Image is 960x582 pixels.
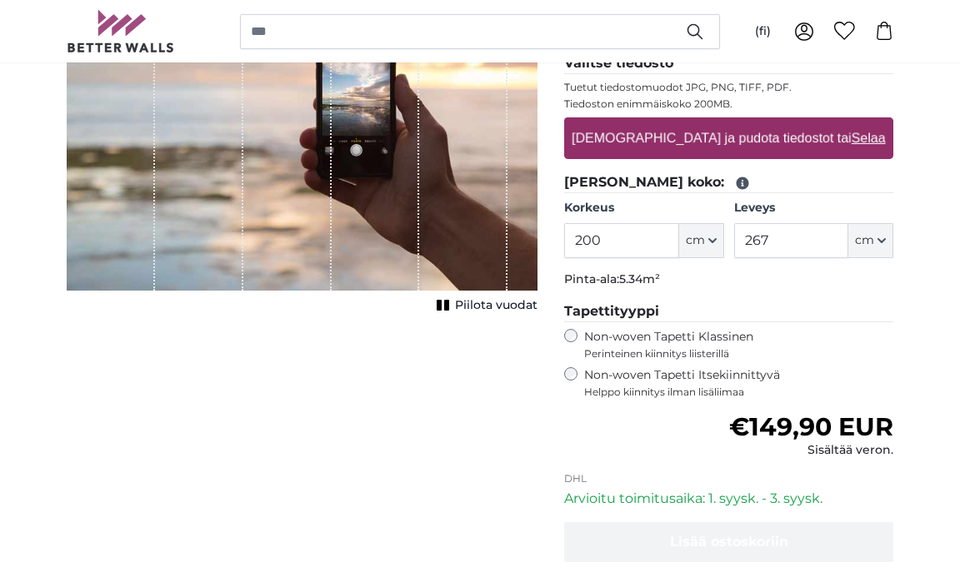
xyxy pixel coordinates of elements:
button: Lisää ostoskoriin [564,522,893,562]
legend: Tapettityyppi [564,301,893,322]
button: Piilota vuodat [432,294,537,317]
label: Non-woven Tapetti Itsekiinnittyvä [584,367,893,399]
u: Selaa [852,131,886,145]
span: Lisää ostoskoriin [670,534,788,550]
img: Betterwalls [67,10,175,52]
p: Tiedoston enimmäiskoko 200MB. [564,97,893,111]
span: cm [686,232,705,249]
label: [DEMOGRAPHIC_DATA] ja pudota tiedostot tai [565,122,892,155]
legend: Valitse tiedosto [564,53,893,74]
p: Arvioitu toimitusaika: 1. syysk. - 3. syysk. [564,489,893,509]
span: cm [855,232,874,249]
legend: [PERSON_NAME] koko: [564,172,893,193]
div: Sisältää veron. [729,442,893,459]
label: Korkeus [564,200,723,216]
button: (fi) [742,17,784,47]
label: Non-woven Tapetti Klassinen [584,329,893,361]
p: Tuetut tiedostomuodot JPG, PNG, TIFF, PDF. [564,81,893,94]
button: cm [848,223,893,258]
label: Leveys [734,200,893,216]
span: Piilota vuodat [455,297,537,314]
span: 5.34m² [619,271,660,286]
p: Pinta-ala: [564,271,893,288]
span: Helppo kiinnitys ilman lisäliimaa [584,386,893,399]
span: €149,90 EUR [729,411,893,442]
p: DHL [564,472,893,485]
span: Perinteinen kiinnitys liisterillä [584,347,893,361]
button: cm [679,223,724,258]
